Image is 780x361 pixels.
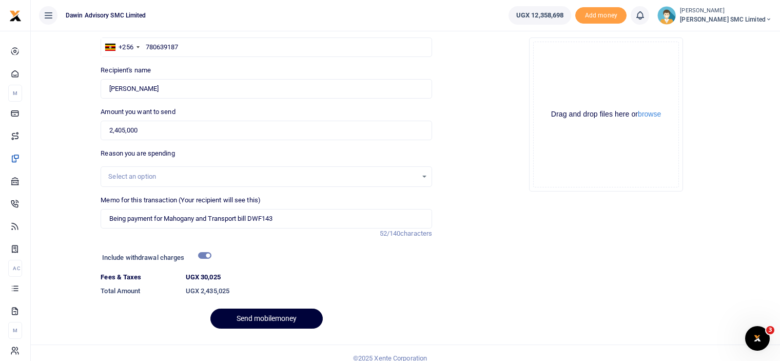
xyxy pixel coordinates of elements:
[8,322,22,339] li: M
[210,309,323,329] button: Send mobilemoney
[96,272,181,282] dt: Fees & Taxes
[638,110,661,118] button: browse
[101,65,151,75] label: Recipient's name
[657,6,772,25] a: profile-user [PERSON_NAME] [PERSON_NAME] SMC Limited
[101,38,142,56] div: Uganda: +256
[186,272,221,282] label: UGX 30,025
[101,121,432,140] input: UGX
[62,11,150,20] span: Dawin Advisory SMC Limited
[186,287,432,295] h6: UGX 2,435,025
[9,10,22,22] img: logo-small
[102,254,207,262] h6: Include withdrawal charges
[119,42,133,52] div: +256
[680,15,772,24] span: [PERSON_NAME] SMC Limited
[8,260,22,277] li: Ac
[101,209,432,229] input: Enter extra information
[108,172,417,182] div: Select an option
[657,6,676,25] img: profile-user
[509,6,571,25] a: UGX 12,358,698
[575,7,627,24] li: Toup your wallet
[766,326,774,334] span: 3
[101,195,261,205] label: Memo for this transaction (Your recipient will see this)
[101,107,175,117] label: Amount you want to send
[745,326,770,351] iframe: Intercom live chat
[534,109,678,119] div: Drag and drop files here or
[101,148,174,159] label: Reason you are spending
[101,287,177,295] h6: Total Amount
[575,7,627,24] span: Add money
[8,85,22,102] li: M
[9,11,22,19] a: logo-small logo-large logo-large
[575,11,627,18] a: Add money
[101,79,432,99] input: MTN & Airtel numbers are validated
[400,230,432,237] span: characters
[516,10,563,21] span: UGX 12,358,698
[529,37,683,192] div: File Uploader
[380,230,401,237] span: 52/140
[680,7,772,15] small: [PERSON_NAME]
[504,6,575,25] li: Wallet ballance
[101,37,432,57] input: Enter phone number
